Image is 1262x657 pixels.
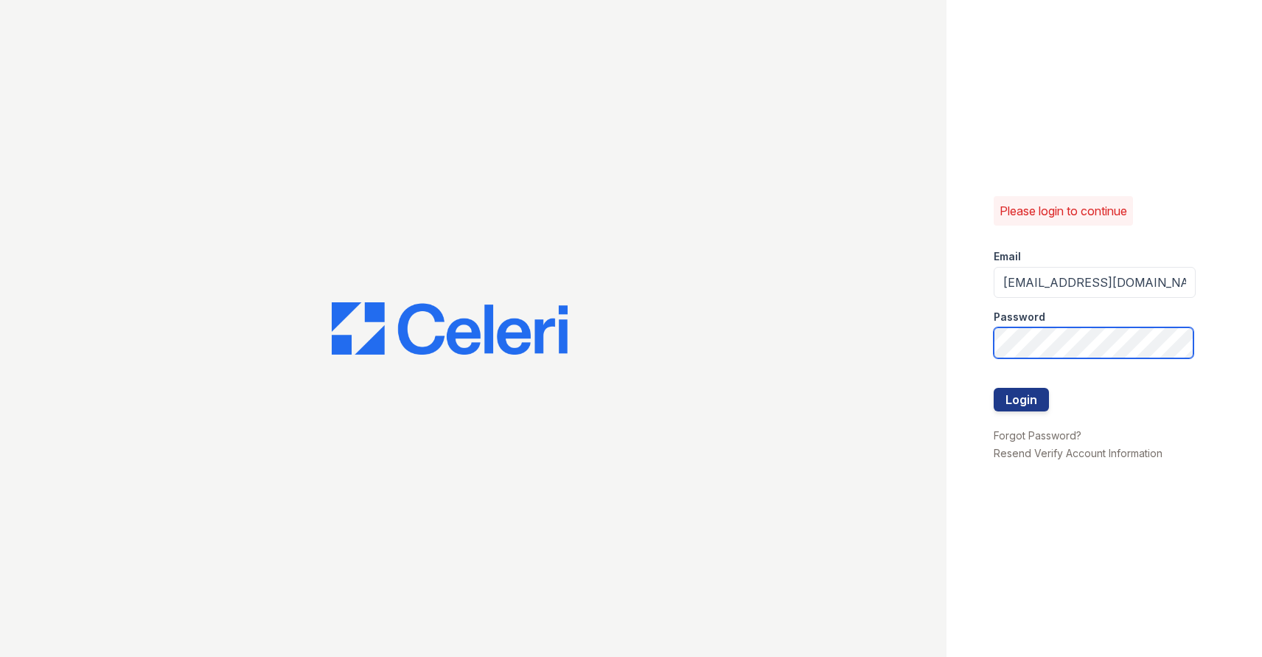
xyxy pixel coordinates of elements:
[994,249,1021,264] label: Email
[332,302,568,355] img: CE_Logo_Blue-a8612792a0a2168367f1c8372b55b34899dd931a85d93a1a3d3e32e68fde9ad4.png
[994,447,1162,459] a: Resend Verify Account Information
[1000,202,1127,220] p: Please login to continue
[994,429,1081,442] a: Forgot Password?
[994,388,1049,411] button: Login
[994,310,1045,324] label: Password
